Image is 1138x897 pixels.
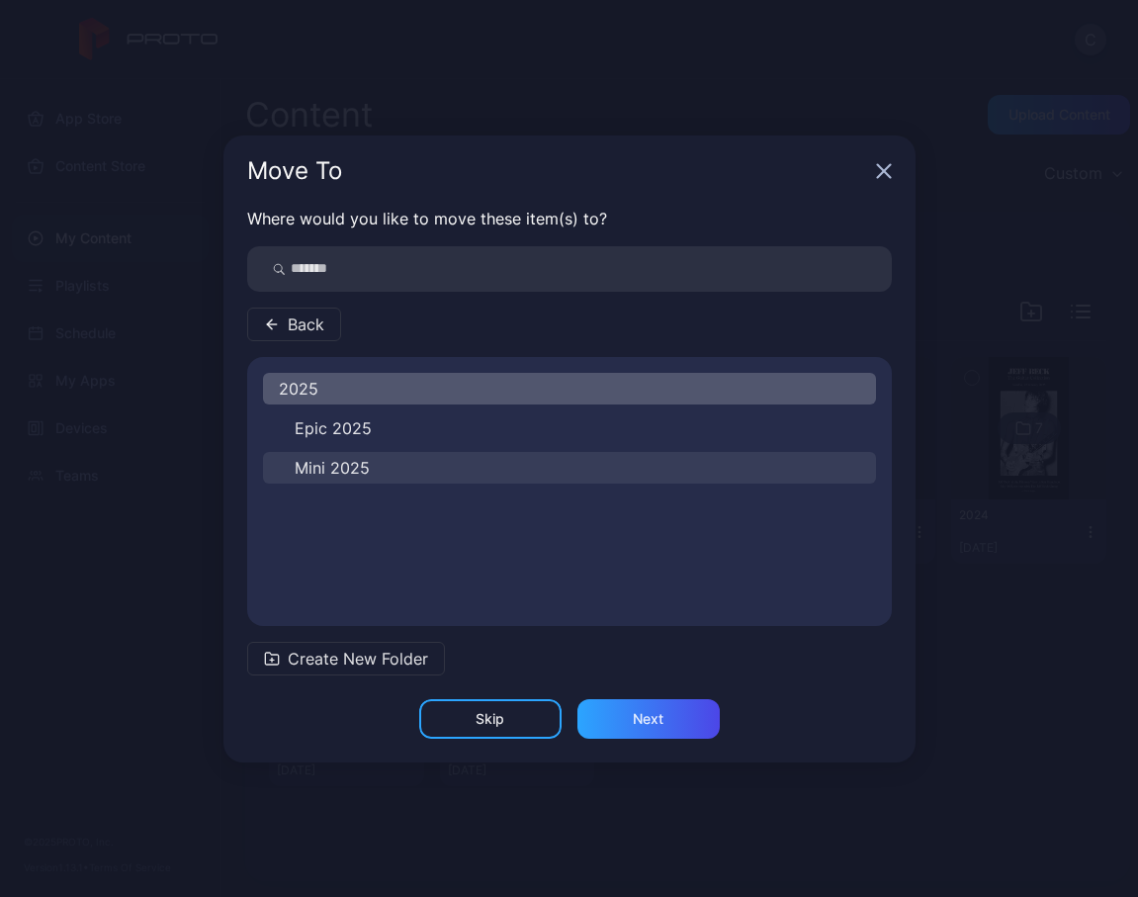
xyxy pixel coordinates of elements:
button: Epic 2025 [263,412,876,444]
span: Back [288,313,324,336]
span: Mini 2025 [295,456,370,480]
p: Where would you like to move these item(s) to? [247,207,892,230]
div: Move To [247,159,868,183]
span: 2025 [279,377,318,401]
button: Next [577,699,720,739]
button: Skip [419,699,562,739]
div: Next [633,711,663,727]
div: Skip [476,711,504,727]
button: Create New Folder [247,642,445,675]
button: Mini 2025 [263,452,876,484]
span: Create New Folder [288,647,428,671]
span: Epic 2025 [295,416,372,440]
button: Back [247,308,341,341]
